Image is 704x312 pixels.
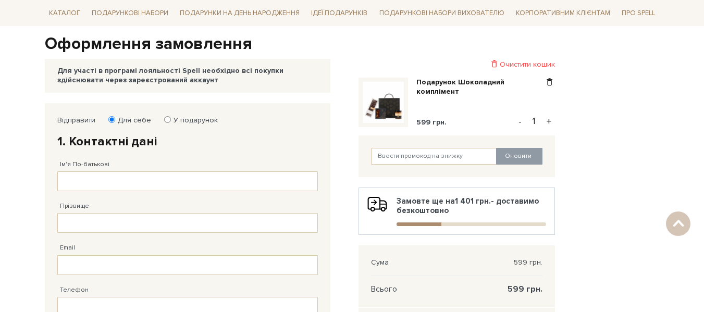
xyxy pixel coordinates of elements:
span: 599 грн. [508,284,542,294]
a: Подарунки на День народження [176,5,304,21]
label: Телефон [60,285,89,295]
a: Каталог [45,5,84,21]
button: - [515,114,525,129]
label: Email [60,243,75,253]
span: 599 грн. [514,258,542,267]
a: Про Spell [617,5,659,21]
span: Сума [371,258,389,267]
a: Подарункові набори [88,5,172,21]
button: + [543,114,555,129]
a: Подарункові набори вихователю [375,4,509,22]
a: Корпоративним клієнтам [512,4,614,22]
span: Всього [371,284,397,294]
a: Ідеї подарунків [307,5,372,21]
